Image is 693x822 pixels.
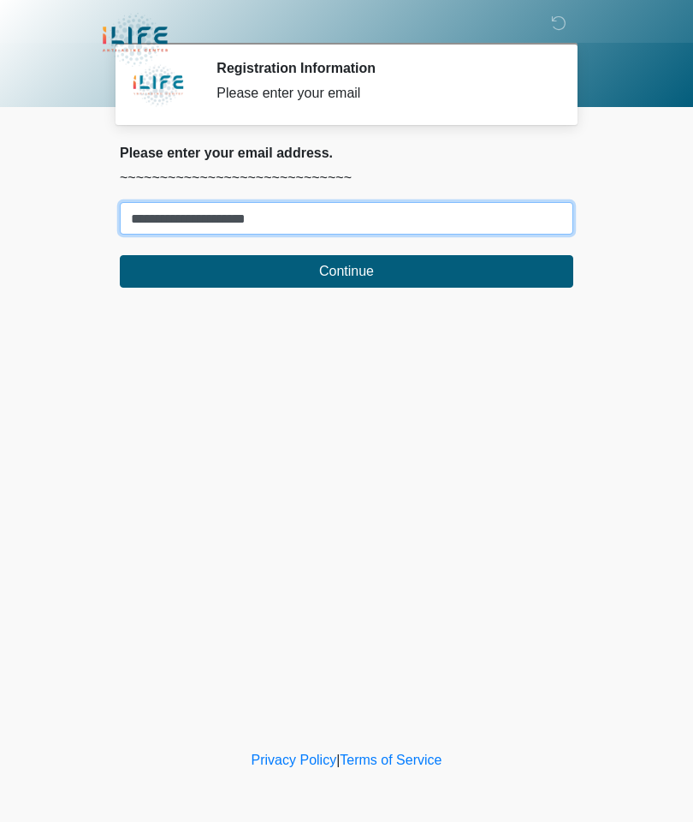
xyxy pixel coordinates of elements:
[120,168,573,188] p: ~~~~~~~~~~~~~~~~~~~~~~~~~~~~~
[120,145,573,161] h2: Please enter your email address.
[336,753,340,767] a: |
[120,255,573,288] button: Continue
[133,60,184,111] img: Agent Avatar
[103,13,168,67] img: iLIFE Anti-Aging Center Logo
[216,83,548,104] div: Please enter your email
[340,753,441,767] a: Terms of Service
[252,753,337,767] a: Privacy Policy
